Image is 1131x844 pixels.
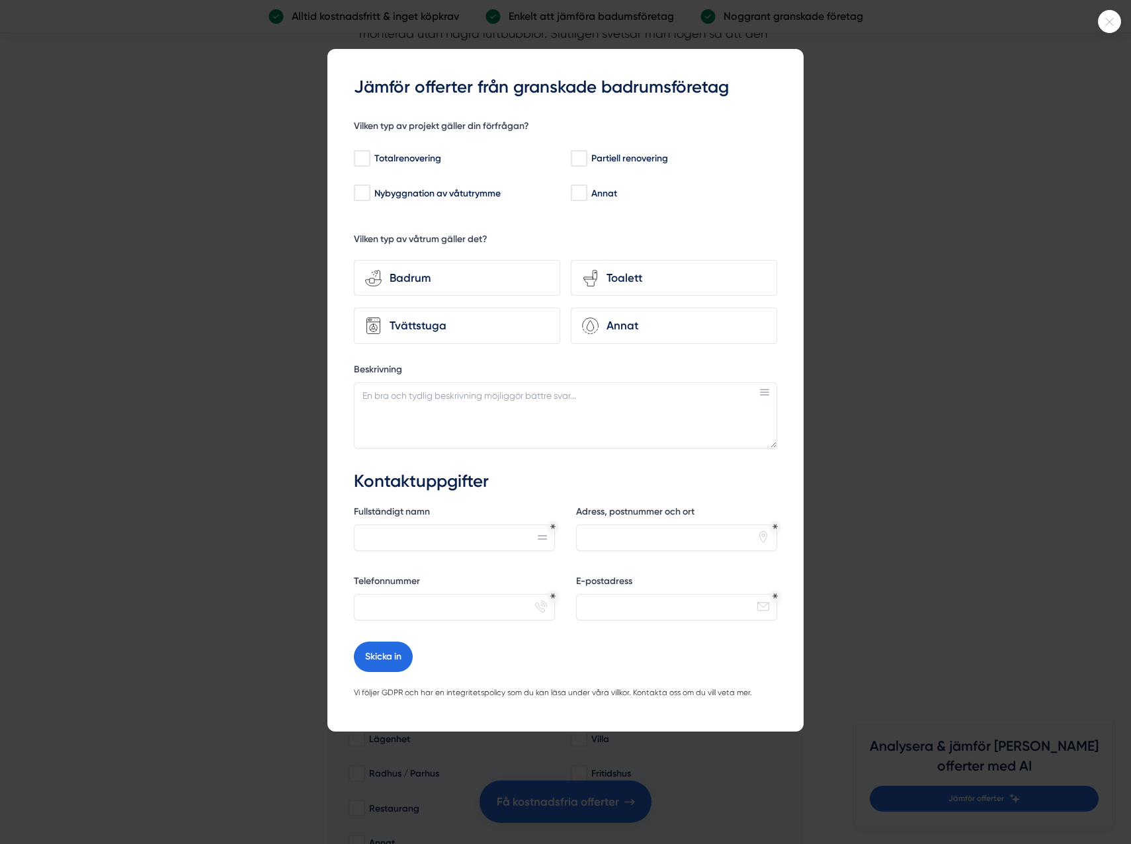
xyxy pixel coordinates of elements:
[550,524,556,529] div: Obligatoriskt
[354,75,777,99] h3: Jämför offerter från granskade badrumsföretag
[354,642,413,672] button: Skicka in
[354,470,777,493] h3: Kontaktuppgifter
[354,575,555,591] label: Telefonnummer
[354,120,529,136] h5: Vilken typ av projekt gäller din förfrågan?
[773,524,778,529] div: Obligatoriskt
[354,363,777,380] label: Beskrivning
[576,505,777,522] label: Adress, postnummer och ort
[354,505,555,522] label: Fullständigt namn
[354,233,487,249] h5: Vilken typ av våtrum gäller det?
[576,575,777,591] label: E-postadress
[354,152,369,165] input: Totalrenovering
[354,187,369,200] input: Nybyggnation av våtutrymme
[354,687,777,700] p: Vi följer GDPR och har en integritetspolicy som du kan läsa under våra villkor. Kontakta oss om d...
[571,152,586,165] input: Partiell renovering
[571,187,586,200] input: Annat
[773,593,778,599] div: Obligatoriskt
[550,593,556,599] div: Obligatoriskt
